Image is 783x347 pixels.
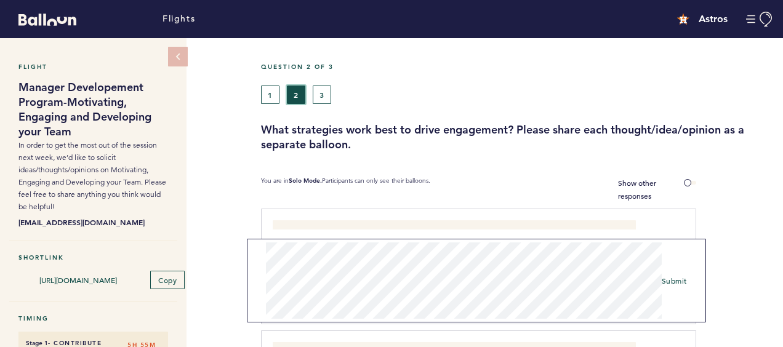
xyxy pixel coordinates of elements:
a: Flights [163,12,195,26]
button: Submit [662,274,687,287]
b: Solo Mode. [289,177,322,185]
button: Manage Account [746,12,774,27]
span: Copy [158,275,177,285]
h5: Timing [18,314,168,322]
svg: Balloon [18,14,76,26]
h5: Shortlink [18,253,168,261]
h6: - Contribute [26,339,161,347]
span: Show other responses [618,178,656,201]
p: You are in Participants can only see their balloons. [261,177,430,202]
h1: Manager Developement Program-Motivating, Engaging and Developing your Team [18,80,168,139]
button: 1 [261,86,279,104]
h5: Flight [18,63,168,71]
button: 3 [313,86,331,104]
h3: What strategies work best to drive engagement? Please share each thought/idea/opinion as a separa... [261,122,774,152]
span: Involving staff in discussions or projects [273,221,403,231]
h5: Question 2 of 3 [261,63,774,71]
span: In order to get the most out of the session next week, we’d like to solicit ideas/thoughts/opinio... [18,140,166,211]
small: Stage 1 [26,339,48,347]
h4: Astros [699,12,728,26]
a: Balloon [9,12,76,25]
span: Submit [662,276,687,285]
button: Copy [150,271,185,289]
b: [EMAIL_ADDRESS][DOMAIN_NAME] [18,216,168,228]
button: 2 [287,86,305,104]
